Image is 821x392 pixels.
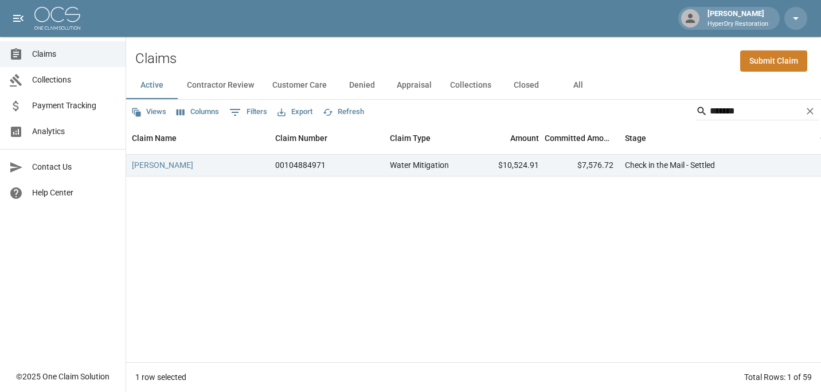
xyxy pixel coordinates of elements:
[510,122,539,154] div: Amount
[275,103,315,121] button: Export
[388,72,441,99] button: Appraisal
[336,72,388,99] button: Denied
[269,122,384,154] div: Claim Number
[128,103,169,121] button: Views
[744,371,812,383] div: Total Rows: 1 of 59
[552,72,604,99] button: All
[470,122,545,154] div: Amount
[7,7,30,30] button: open drawer
[174,103,222,121] button: Select columns
[501,72,552,99] button: Closed
[545,122,619,154] div: Committed Amount
[619,122,791,154] div: Stage
[390,159,449,171] div: Water Mitigation
[135,50,177,67] h2: Claims
[132,122,177,154] div: Claim Name
[384,122,470,154] div: Claim Type
[126,72,821,99] div: dynamic tabs
[226,103,270,121] button: Show filters
[625,159,715,171] div: Check in the Mail - Settled
[275,122,327,154] div: Claim Number
[32,48,116,60] span: Claims
[545,155,619,177] div: $7,576.72
[441,72,501,99] button: Collections
[625,122,646,154] div: Stage
[275,159,326,171] div: 00104884971
[696,102,819,123] div: Search
[126,122,269,154] div: Claim Name
[703,8,773,29] div: [PERSON_NAME]
[32,126,116,138] span: Analytics
[135,371,186,383] div: 1 row selected
[132,159,193,171] a: [PERSON_NAME]
[178,72,263,99] button: Contractor Review
[32,74,116,86] span: Collections
[32,187,116,199] span: Help Center
[34,7,80,30] img: ocs-logo-white-transparent.png
[390,122,431,154] div: Claim Type
[545,122,613,154] div: Committed Amount
[802,103,819,120] button: Clear
[740,50,807,72] a: Submit Claim
[32,100,116,112] span: Payment Tracking
[32,161,116,173] span: Contact Us
[16,371,110,382] div: © 2025 One Claim Solution
[470,155,545,177] div: $10,524.91
[320,103,367,121] button: Refresh
[126,72,178,99] button: Active
[707,19,768,29] p: HyperDry Restoration
[263,72,336,99] button: Customer Care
